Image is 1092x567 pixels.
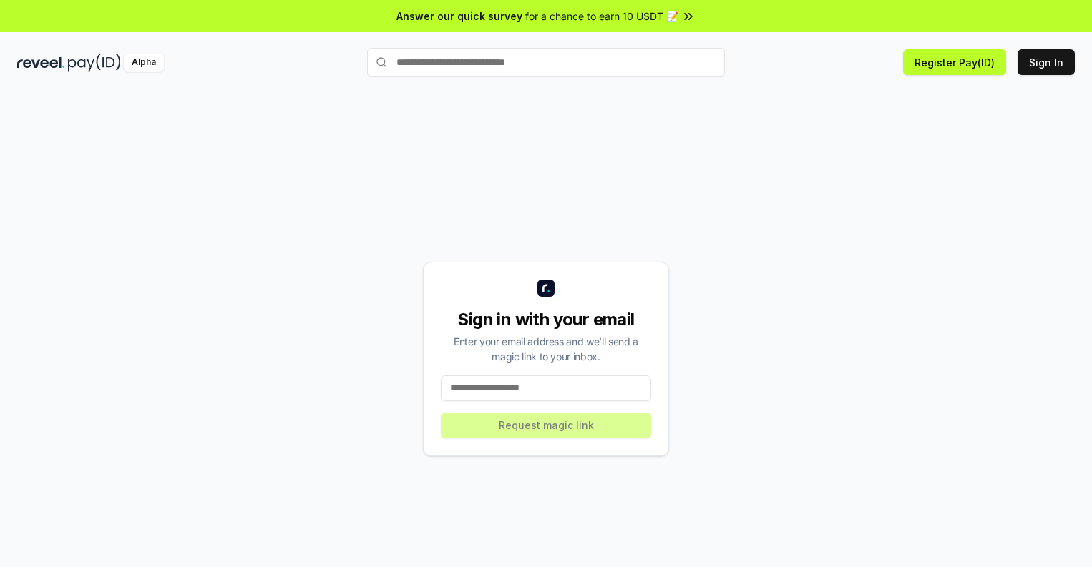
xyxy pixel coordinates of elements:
div: Sign in with your email [441,308,651,331]
img: reveel_dark [17,54,65,72]
button: Sign In [1018,49,1075,75]
div: Alpha [124,54,164,72]
div: Enter your email address and we’ll send a magic link to your inbox. [441,334,651,364]
span: for a chance to earn 10 USDT 📝 [525,9,678,24]
img: logo_small [537,280,555,297]
span: Answer our quick survey [396,9,522,24]
img: pay_id [68,54,121,72]
button: Register Pay(ID) [903,49,1006,75]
